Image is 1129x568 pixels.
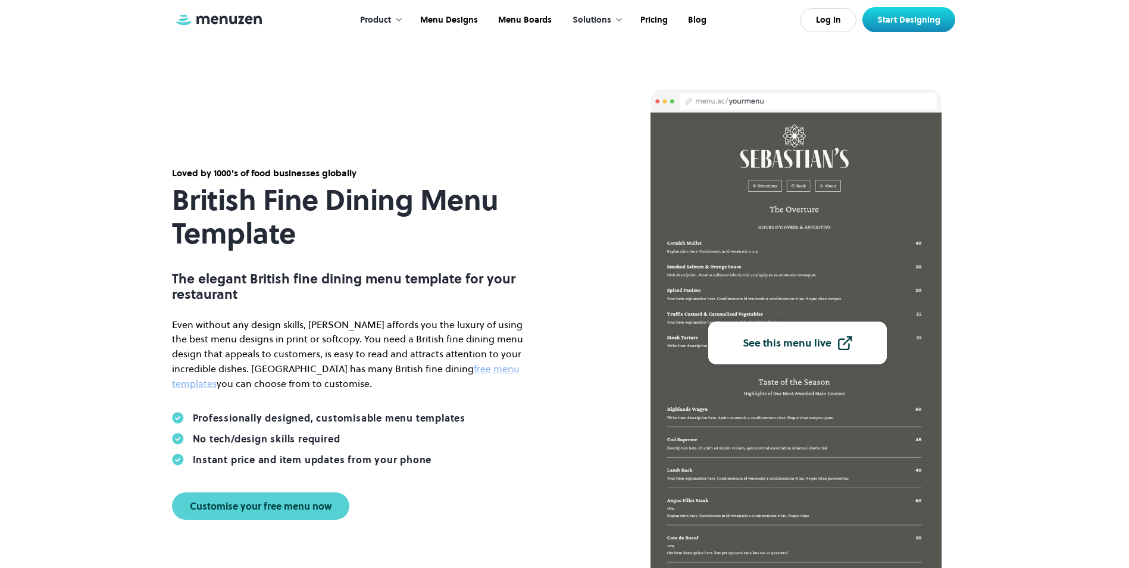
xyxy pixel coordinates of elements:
[193,433,340,445] div: No tech/design skills required
[409,2,487,39] a: Menu Designs
[172,317,529,391] p: Even without any design skills, [PERSON_NAME] affords you the luxury of using the best menu desig...
[172,492,349,520] a: Customise your free menu now
[360,14,391,27] div: Product
[629,2,677,39] a: Pricing
[193,412,466,424] div: Professionally designed, customisable menu templates
[172,362,520,390] a: free menu templates
[172,184,529,249] h1: British Fine Dining Menu Template
[800,8,856,32] a: Log In
[172,271,529,302] p: The elegant British fine dining menu template for your restaurant
[190,501,331,511] div: Customise your free menu now
[487,2,561,39] a: Menu Boards
[708,322,887,364] a: See this menu live
[172,167,529,180] div: Loved by 1000's of food businesses globally
[650,113,942,568] img: British Fine Dining Menu Template
[743,338,831,348] div: See this menu live
[677,2,715,39] a: Blog
[561,2,629,39] div: Solutions
[573,14,611,27] div: Solutions
[193,454,432,466] div: Instant price and item updates from your phone
[348,2,409,39] div: Product
[862,7,955,32] a: Start Designing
